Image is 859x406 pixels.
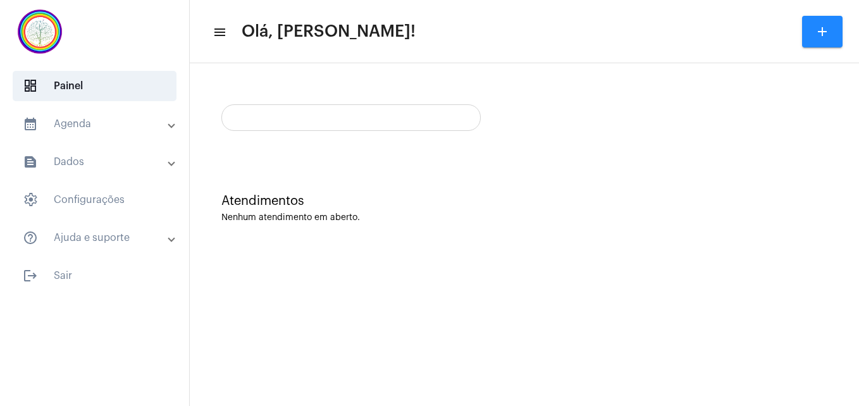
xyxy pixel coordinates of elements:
[221,194,827,208] div: Atendimentos
[8,109,189,139] mat-expansion-panel-header: sidenav iconAgenda
[13,71,176,101] span: Painel
[8,147,189,177] mat-expansion-panel-header: sidenav iconDados
[23,116,38,132] mat-icon: sidenav icon
[242,22,416,42] span: Olá, [PERSON_NAME]!
[815,24,830,39] mat-icon: add
[23,268,38,283] mat-icon: sidenav icon
[23,192,38,207] span: sidenav icon
[23,78,38,94] span: sidenav icon
[23,154,169,169] mat-panel-title: Dados
[8,223,189,253] mat-expansion-panel-header: sidenav iconAjuda e suporte
[221,213,827,223] div: Nenhum atendimento em aberto.
[23,116,169,132] mat-panel-title: Agenda
[10,6,70,57] img: c337f8d0-2252-6d55-8527-ab50248c0d14.png
[23,230,169,245] mat-panel-title: Ajuda e suporte
[13,261,176,291] span: Sair
[213,25,225,40] mat-icon: sidenav icon
[23,154,38,169] mat-icon: sidenav icon
[23,230,38,245] mat-icon: sidenav icon
[13,185,176,215] span: Configurações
